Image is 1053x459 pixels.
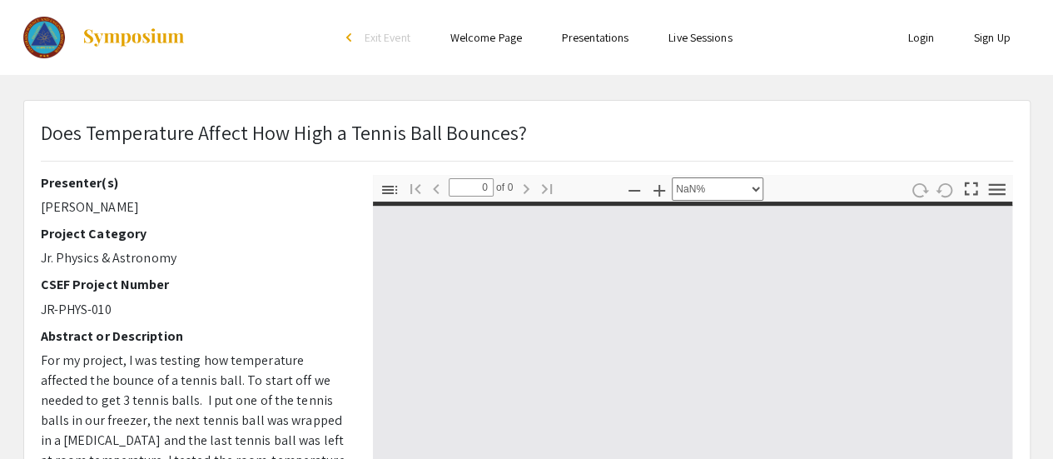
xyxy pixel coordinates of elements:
[23,17,186,58] a: The 2023 Colorado Science & Engineering Fair
[41,175,348,191] h2: Presenter(s)
[41,197,348,217] p: [PERSON_NAME]
[41,328,348,344] h2: Abstract or Description
[41,277,348,292] h2: CSEF Project Number
[982,177,1011,202] button: Tools
[82,27,186,47] img: Symposium by ForagerOne
[41,248,348,268] p: Jr. Physics & Astronomy
[672,177,763,201] select: Zoom
[533,176,561,200] button: Go to Last Page
[401,176,430,200] button: Go to First Page
[41,300,348,320] p: JR-PHYS-010
[974,30,1011,45] a: Sign Up
[41,226,348,242] h2: Project Category
[907,30,934,45] a: Login
[375,177,404,202] button: Toggle Sidebar
[41,117,528,147] p: Does Temperature Affect How High a Tennis Ball Bounces?
[620,177,648,202] button: Zoom Out
[931,177,959,202] button: Rotate Counterclockwise
[645,177,673,202] button: Zoom In
[982,384,1041,447] iframe: Chat
[449,178,494,197] input: Page
[512,176,540,200] button: Next Page
[668,30,732,45] a: Live Sessions
[956,175,985,199] button: Switch to Presentation Mode
[365,30,410,45] span: Exit Event
[346,32,356,42] div: arrow_back_ios
[23,17,66,58] img: The 2023 Colorado Science & Engineering Fair
[494,178,514,197] span: of 0
[422,176,450,200] button: Previous Page
[562,30,628,45] a: Presentations
[450,30,522,45] a: Welcome Page
[905,177,933,202] button: Rotate Clockwise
